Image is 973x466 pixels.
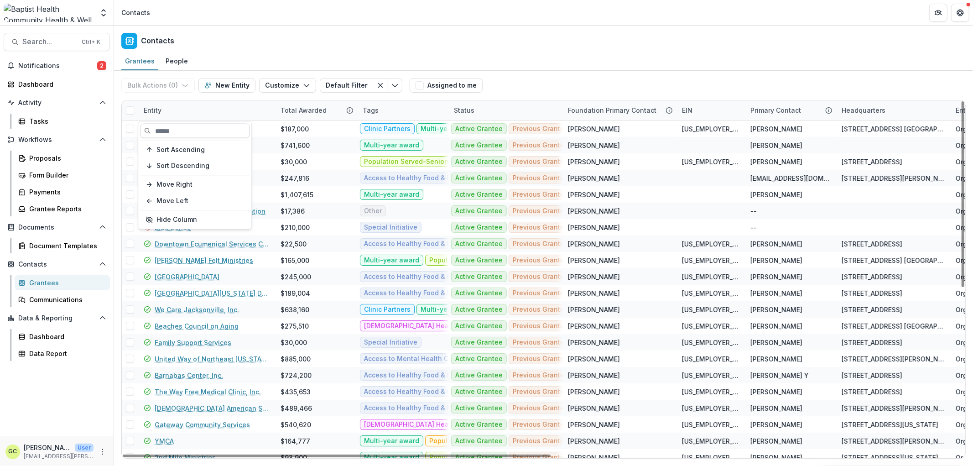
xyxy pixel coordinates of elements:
[836,100,950,120] div: Headquarters
[745,105,806,115] div: Primary Contact
[750,239,802,249] div: [PERSON_NAME]
[364,257,419,264] span: Multi-year award
[842,403,945,413] div: [STREET_ADDRESS][PERSON_NAME] S [GEOGRAPHIC_DATA] [GEOGRAPHIC_DATA] US 32246
[156,162,209,170] span: Sort Descending
[364,306,411,314] span: Clinic Partners
[373,78,388,93] button: Clear filter
[364,141,419,149] span: Multi-year award
[455,191,503,199] span: Active Grantee
[4,95,110,110] button: Open Activity
[750,305,802,314] div: [PERSON_NAME]
[9,449,17,455] div: Glenwood Charles
[4,33,110,51] button: Search...
[357,100,448,120] div: Tags
[842,124,945,134] div: [STREET_ADDRESS] [GEOGRAPHIC_DATA] [US_STATE] [GEOGRAPHIC_DATA] 32210
[75,444,94,452] p: User
[513,339,568,346] span: Previous Grantee
[842,272,902,282] div: [STREET_ADDRESS]
[118,6,154,19] nav: breadcrumb
[155,321,239,331] a: Beaches Council on Aging
[682,371,739,380] div: [US_EMPLOYER_IDENTIFICATION_NUMBER]
[513,257,568,264] span: Previous Grantee
[281,239,307,249] div: $22,500
[513,174,568,182] span: Previous Grantee
[455,125,503,133] span: Active Grantee
[682,288,739,298] div: [US_EMPLOYER_IDENTIFICATION_NUMBER]
[429,257,515,264] span: Population Served-Seniors
[448,100,562,120] div: Status
[750,403,802,413] div: [PERSON_NAME]
[929,4,947,22] button: Partners
[513,388,568,396] span: Previous Grantee
[568,272,620,282] div: [PERSON_NAME]
[155,403,270,413] a: [DEMOGRAPHIC_DATA] American Social Services
[455,355,503,363] span: Active Grantee
[155,436,174,446] a: YMCA
[155,305,239,314] a: We Care Jacksonville, Inc.
[275,100,357,120] div: Total Awarded
[750,206,757,216] div: --
[29,116,103,126] div: Tasks
[275,105,332,115] div: Total Awarded
[682,124,739,134] div: [US_EMPLOYER_IDENTIFICATION_NUMBER]
[15,201,110,216] a: Grantee Reports
[750,256,802,265] div: [PERSON_NAME]
[842,371,902,380] div: [STREET_ADDRESS]
[364,240,490,248] span: Access to Healthy Food & Food Security
[455,421,503,429] span: Active Grantee
[682,321,739,331] div: [US_EMPLOYER_IDENTIFICATION_NUMBER]
[155,272,219,282] a: [GEOGRAPHIC_DATA]
[455,158,503,166] span: Active Grantee
[676,100,745,120] div: EIN
[364,437,419,445] span: Multi-year award
[568,387,620,397] div: [PERSON_NAME]
[29,241,103,251] div: Document Templates
[568,403,620,413] div: [PERSON_NAME]
[448,105,480,115] div: Status
[682,453,739,462] div: [US_EMPLOYER_IDENTIFICATION_NUMBER]
[568,436,620,446] div: [PERSON_NAME]
[281,124,309,134] div: $187,000
[842,354,945,364] div: [STREET_ADDRESS][PERSON_NAME]
[281,403,312,413] div: $489,466
[842,173,945,183] div: [STREET_ADDRESS][PERSON_NAME]
[455,273,503,281] span: Active Grantee
[4,132,110,147] button: Open Workflows
[513,224,568,231] span: Previous Grantee
[513,322,568,330] span: Previous Grantee
[836,105,891,115] div: Headquarters
[140,159,250,173] button: Sort Descending
[750,321,802,331] div: [PERSON_NAME]
[281,173,309,183] div: $247,816
[155,371,223,380] a: Barnabas Center, Inc.
[4,311,110,325] button: Open Data & Reporting
[568,453,620,462] div: [PERSON_NAME]
[568,223,620,232] div: [PERSON_NAME]
[513,141,568,149] span: Previous Grantee
[4,257,110,272] button: Open Contacts
[745,100,836,120] div: Primary Contact
[750,371,809,380] div: [PERSON_NAME] Y
[513,355,568,363] span: Previous Grantee
[4,77,110,92] a: Dashboard
[568,354,620,364] div: [PERSON_NAME]
[568,338,620,347] div: [PERSON_NAME]
[568,190,620,199] div: [PERSON_NAME]
[842,157,902,167] div: [STREET_ADDRESS]
[364,191,419,199] span: Multi-year award
[455,289,503,297] span: Active Grantee
[141,37,174,45] h2: Contacts
[15,168,110,183] a: Form Builder
[364,158,450,166] span: Population Served-Seniors
[281,141,310,150] div: $741,600
[951,4,969,22] button: Get Help
[18,99,95,107] span: Activity
[281,256,309,265] div: $165,000
[455,224,503,231] span: Active Grantee
[513,437,568,445] span: Previous Grantee
[682,436,739,446] div: [US_EMPLOYER_IDENTIFICATION_NUMBER]
[750,272,802,282] div: [PERSON_NAME]
[455,404,503,412] span: Active Grantee
[138,100,275,120] div: Entity
[842,256,945,265] div: [STREET_ADDRESS] [GEOGRAPHIC_DATA] FL 32256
